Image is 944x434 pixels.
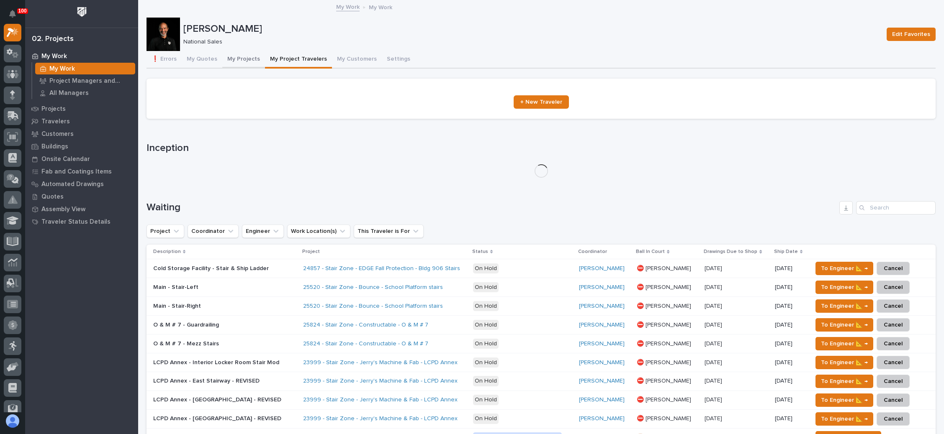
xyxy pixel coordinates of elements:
[821,263,868,273] span: To Engineer 📐 →
[821,320,868,330] span: To Engineer 📐 →
[705,395,724,403] p: [DATE]
[473,263,499,274] div: On Hold
[473,357,499,368] div: On Hold
[153,395,283,403] p: LCPD Annex - [GEOGRAPHIC_DATA] - REVISED
[821,339,868,349] span: To Engineer 📐 →
[153,282,200,291] p: Main - Stair-Left
[637,357,693,366] p: ⛔ [PERSON_NAME]
[25,128,138,140] a: Customers
[222,51,265,69] button: My Projects
[775,378,805,385] p: [DATE]
[25,50,138,62] a: My Work
[4,412,21,430] button: users-avatar
[32,63,138,74] a: My Work
[153,301,203,310] p: Main - Stair-Right
[303,322,428,329] a: 25824 - Stair Zone - Constructable - O & M # 7
[705,339,724,347] p: [DATE]
[705,263,724,272] p: [DATE]
[41,143,68,151] p: Buildings
[354,225,424,238] button: This Traveler is For
[579,303,625,310] a: [PERSON_NAME]
[637,395,693,403] p: ⛔ [PERSON_NAME]
[472,247,488,256] p: Status
[153,414,283,422] p: LCPD Annex - [GEOGRAPHIC_DATA] - REVISED
[303,265,460,272] a: 24857 - Stair Zone - EDGE Fall Protection - Bldg 906 Stairs
[579,265,625,272] a: [PERSON_NAME]
[884,395,903,405] span: Cancel
[579,359,625,366] a: [PERSON_NAME]
[303,284,443,291] a: 25520 - Stair Zone - Bounce - School Platform stairs
[637,376,693,385] p: ⛔ [PERSON_NAME]
[877,375,910,388] button: Cancel
[147,296,936,315] tr: Main - Stair-RightMain - Stair-Right 25520 - Stair Zone - Bounce - School Platform stairs On Hold...
[147,202,836,214] h1: Waiting
[49,77,132,85] p: Project Managers and Engineers
[473,376,499,386] div: On Hold
[821,357,868,368] span: To Engineer 📐 →
[25,102,138,115] a: Projects
[32,75,138,87] a: Project Managers and Engineers
[821,282,868,292] span: To Engineer 📐 →
[74,4,90,20] img: Workspace Logo
[25,178,138,190] a: Automated Drawings
[579,396,625,403] a: [PERSON_NAME]
[473,320,499,330] div: On Hold
[821,395,868,405] span: To Engineer 📐 →
[775,284,805,291] p: [DATE]
[578,247,607,256] p: Coordinator
[473,395,499,405] div: On Hold
[25,153,138,165] a: Onsite Calendar
[369,2,392,11] p: My Work
[884,320,903,330] span: Cancel
[265,51,332,69] button: My Project Travelers
[25,140,138,153] a: Buildings
[579,378,625,385] a: [PERSON_NAME]
[41,168,112,176] p: Fab and Coatings Items
[147,334,936,353] tr: O & M # 7 - Mezz StairsO & M # 7 - Mezz Stairs 25824 - Stair Zone - Constructable - O & M # 7 On ...
[242,225,284,238] button: Engineer
[877,356,910,369] button: Cancel
[579,340,625,347] a: [PERSON_NAME]
[774,247,798,256] p: Ship Date
[705,320,724,329] p: [DATE]
[877,412,910,426] button: Cancel
[188,225,239,238] button: Coordinator
[815,375,873,388] button: To Engineer 📐 →
[884,376,903,386] span: Cancel
[821,301,868,311] span: To Engineer 📐 →
[705,357,724,366] p: [DATE]
[25,115,138,128] a: Travelers
[147,391,936,409] tr: LCPD Annex - [GEOGRAPHIC_DATA] - REVISEDLCPD Annex - [GEOGRAPHIC_DATA] - REVISED 23999 - Stair Zo...
[153,247,181,256] p: Description
[815,356,873,369] button: To Engineer 📐 →
[336,2,360,11] a: My Work
[775,265,805,272] p: [DATE]
[892,29,930,39] span: Edit Favorites
[25,203,138,215] a: Assembly View
[856,201,936,214] div: Search
[815,262,873,275] button: To Engineer 📐 →
[884,414,903,424] span: Cancel
[32,87,138,99] a: All Managers
[887,28,936,41] button: Edit Favorites
[821,414,868,424] span: To Engineer 📐 →
[815,337,873,350] button: To Engineer 📐 →
[637,301,693,310] p: ⛔ [PERSON_NAME]
[705,376,724,385] p: [DATE]
[884,357,903,368] span: Cancel
[332,51,382,69] button: My Customers
[41,105,66,113] p: Projects
[303,340,428,347] a: 25824 - Stair Zone - Constructable - O & M # 7
[815,299,873,313] button: To Engineer 📐 →
[147,225,184,238] button: Project
[637,320,693,329] p: ⛔ [PERSON_NAME]
[41,118,70,125] p: Travelers
[25,165,138,178] a: Fab and Coatings Items
[41,206,85,213] p: Assembly View
[815,281,873,294] button: To Engineer 📐 →
[18,8,27,14] p: 100
[877,281,910,294] button: Cancel
[704,247,757,256] p: Drawings Due to Shop
[147,353,936,372] tr: LCPD Annex - Interior Locker Room Stair ModLCPD Annex - Interior Locker Room Stair Mod 23999 - St...
[303,378,458,385] a: 23999 - Stair Zone - Jerry's Machine & Fab - LCPD Annex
